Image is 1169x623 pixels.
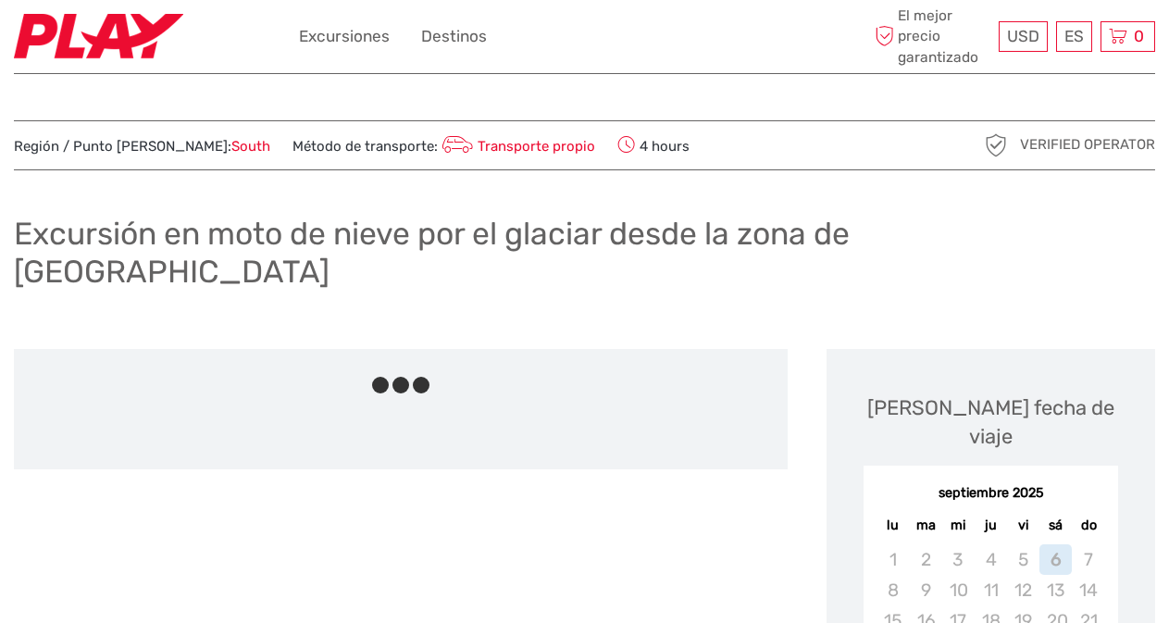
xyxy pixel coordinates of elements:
[877,513,909,538] div: lu
[1072,513,1104,538] div: do
[1039,575,1072,605] div: Not available sábado, 13 de septiembre de 2025
[299,23,390,50] a: Excursiones
[1072,544,1104,575] div: Not available domingo, 7 de septiembre de 2025
[942,575,975,605] div: Not available miércoles, 10 de septiembre de 2025
[1007,544,1039,575] div: Not available viernes, 5 de septiembre de 2025
[1056,21,1092,52] div: ES
[14,215,1155,290] h1: Excursión en moto de nieve por el glaciar desde la zona de [GEOGRAPHIC_DATA]
[870,6,994,68] span: El mejor precio garantizado
[1007,575,1039,605] div: Not available viernes, 12 de septiembre de 2025
[975,513,1007,538] div: ju
[910,575,942,605] div: Not available martes, 9 de septiembre de 2025
[942,544,975,575] div: Not available miércoles, 3 de septiembre de 2025
[910,544,942,575] div: Not available martes, 2 de septiembre de 2025
[877,575,909,605] div: Not available lunes, 8 de septiembre de 2025
[1039,513,1072,538] div: sá
[1072,575,1104,605] div: Not available domingo, 14 de septiembre de 2025
[292,132,595,158] span: Método de transporte:
[910,513,942,538] div: ma
[864,484,1118,504] div: septiembre 2025
[1020,135,1155,155] span: Verified Operator
[617,132,690,158] span: 4 hours
[845,393,1137,452] div: [PERSON_NAME] fecha de viaje
[975,575,1007,605] div: Not available jueves, 11 de septiembre de 2025
[1007,27,1039,45] span: USD
[877,544,909,575] div: Not available lunes, 1 de septiembre de 2025
[14,14,183,59] img: 2467-7e1744d7-2434-4362-8842-68c566c31c52_logo_small.jpg
[14,137,270,156] span: Región / Punto [PERSON_NAME]:
[981,131,1011,160] img: verified_operator_grey_128.png
[231,138,270,155] a: South
[975,544,1007,575] div: Not available jueves, 4 de septiembre de 2025
[438,138,595,155] a: Transporte propio
[1007,513,1039,538] div: vi
[421,23,487,50] a: Destinos
[1039,544,1072,575] div: Not available sábado, 6 de septiembre de 2025
[942,513,975,538] div: mi
[1131,27,1147,45] span: 0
